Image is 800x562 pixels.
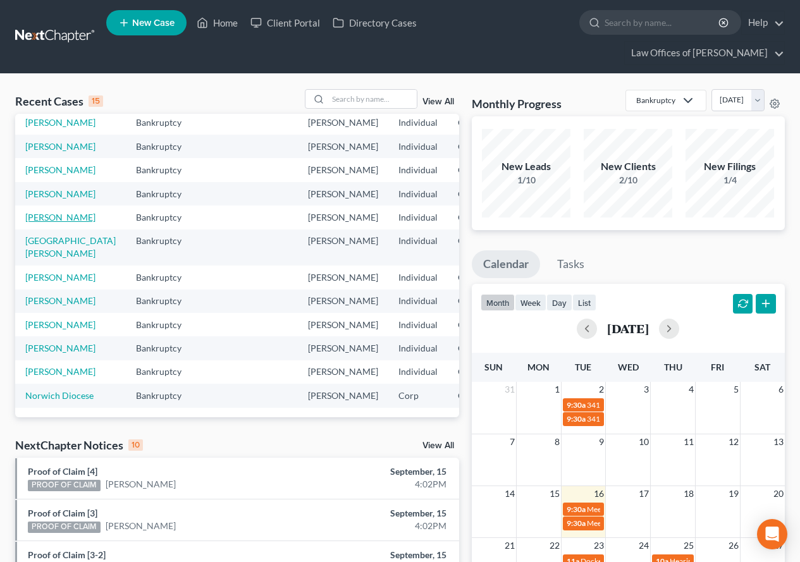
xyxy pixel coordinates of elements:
td: Individual [388,158,448,181]
td: Bankruptcy [126,158,205,181]
td: [PERSON_NAME] [298,266,388,289]
td: CTB [448,266,510,289]
td: [PERSON_NAME] [298,290,388,313]
td: CTB [448,290,510,313]
td: CTB [448,360,510,384]
div: September, 15 [315,507,446,520]
td: Bankruptcy [126,205,205,229]
span: 18 [682,486,695,501]
td: Individual [388,229,448,266]
td: [PERSON_NAME] [298,111,388,135]
a: [PERSON_NAME] [25,117,95,128]
a: Client Portal [244,11,326,34]
td: Individual [388,360,448,384]
a: [PERSON_NAME] [25,188,95,199]
a: [PERSON_NAME] [25,366,95,377]
td: Bankruptcy [126,182,205,205]
td: Bankruptcy [126,266,205,289]
td: [PERSON_NAME] [298,182,388,205]
a: Proof of Claim [3-2] [28,549,106,560]
td: [PERSON_NAME] [298,135,388,158]
td: [PERSON_NAME] [298,336,388,360]
a: View All [422,97,454,106]
td: [PERSON_NAME] [298,384,388,407]
td: CTB [448,229,510,266]
span: New Case [132,18,175,28]
button: list [572,294,596,311]
span: 10 [637,434,650,449]
span: Thu [664,362,682,372]
input: Search by name... [605,11,720,34]
td: Bankruptcy [126,111,205,135]
span: Wed [618,362,639,372]
a: [PERSON_NAME] [25,272,95,283]
h2: [DATE] [607,322,649,335]
span: 16 [593,486,605,501]
td: Bankruptcy [126,290,205,313]
div: Recent Cases [15,94,103,109]
a: Directory Cases [326,11,423,34]
td: Individual [388,336,448,360]
td: Bankruptcy [126,360,205,384]
div: Open Intercom Messenger [757,519,787,549]
span: 9:30a [567,504,586,514]
button: day [546,294,572,311]
span: 12 [727,434,740,449]
span: 341(a) meeting for [PERSON_NAME] [587,414,709,424]
span: 4 [687,382,695,397]
td: Individual [388,266,448,289]
div: PROOF OF CLAIM [28,480,101,491]
td: CTB [448,205,510,229]
span: 25 [682,538,695,553]
td: [PERSON_NAME] [298,158,388,181]
div: New Leads [482,159,570,174]
div: 10 [128,439,143,451]
a: Norwich Diocese [25,390,94,401]
span: 9:30a [567,400,586,410]
a: Help [742,11,784,34]
span: 1 [553,382,561,397]
span: 14 [503,486,516,501]
td: Bankruptcy [126,313,205,336]
div: September, 15 [315,465,446,478]
span: 13 [772,434,785,449]
a: [GEOGRAPHIC_DATA][PERSON_NAME] [25,235,116,259]
td: CTB [448,313,510,336]
span: 19 [727,486,740,501]
td: Individual [388,111,448,135]
span: 24 [637,538,650,553]
a: Home [190,11,244,34]
span: Meeting of Creditors for [PERSON_NAME] [587,518,727,528]
div: PROOF OF CLAIM [28,522,101,533]
td: Bankruptcy [126,229,205,266]
div: 15 [89,95,103,107]
span: 3 [643,382,650,397]
button: week [515,294,546,311]
div: 4:02PM [315,520,446,532]
span: 341(a) meeting for [PERSON_NAME] [587,400,709,410]
a: Calendar [472,250,540,278]
span: Meeting of Creditors for [PERSON_NAME] [587,504,727,514]
td: CTB [448,111,510,135]
td: Bankruptcy [126,135,205,158]
a: [PERSON_NAME] [25,295,95,306]
span: 11 [682,434,695,449]
a: [PERSON_NAME] [25,343,95,353]
a: Proof of Claim [3] [28,508,97,518]
a: [PERSON_NAME] [25,319,95,330]
td: [PERSON_NAME] [298,229,388,266]
span: 6 [777,382,785,397]
span: 9:30a [567,414,586,424]
td: CTB [448,158,510,181]
div: 1/4 [686,174,774,186]
td: Corp [388,384,448,407]
td: Bankruptcy [126,384,205,407]
td: Individual [388,182,448,205]
div: 4:02PM [315,478,446,491]
td: CTB [448,135,510,158]
div: NextChapter Notices [15,437,143,453]
td: CTB [448,336,510,360]
a: Law Offices of [PERSON_NAME] [625,42,784,64]
td: CTB [448,182,510,205]
span: 20 [772,486,785,501]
